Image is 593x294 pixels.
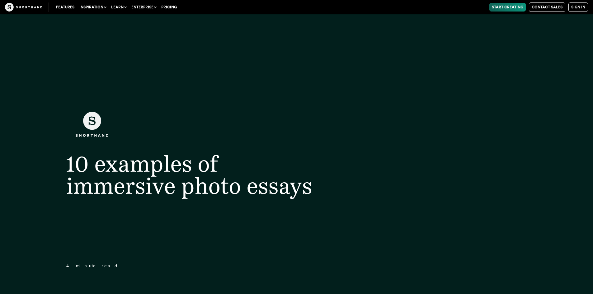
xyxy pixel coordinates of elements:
[489,3,526,12] a: Start Creating
[54,262,337,270] p: 4 minute read
[529,2,565,12] a: Contact Sales
[54,153,337,197] h1: 10 examples of immersive photo essays
[109,3,129,12] button: Learn
[54,3,77,12] a: Features
[5,3,42,12] img: The Craft
[568,2,588,12] a: Sign in
[129,3,159,12] button: Enterprise
[159,3,179,12] a: Pricing
[77,3,109,12] button: Inspiration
